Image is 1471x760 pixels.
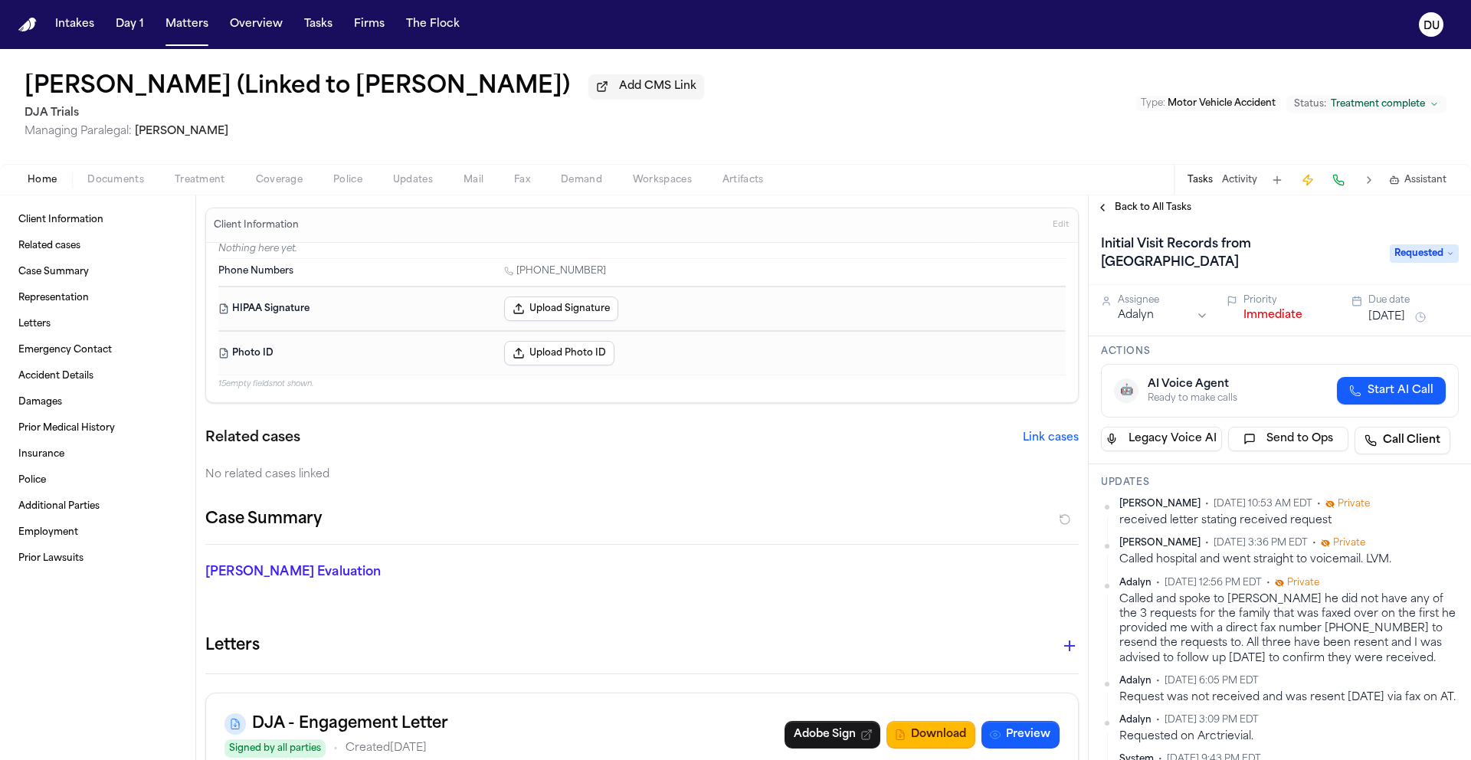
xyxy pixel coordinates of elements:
[18,448,64,460] span: Insurance
[298,11,339,38] button: Tasks
[12,390,183,414] a: Damages
[1141,99,1165,108] span: Type :
[12,416,183,441] a: Prior Medical History
[18,240,80,252] span: Related cases
[87,174,144,186] span: Documents
[588,74,704,99] button: Add CMS Link
[12,286,183,310] a: Representation
[12,468,183,493] a: Police
[1297,169,1319,191] button: Create Immediate Task
[205,507,322,532] h2: Case Summary
[1101,427,1222,451] button: Legacy Voice AI
[1294,98,1326,110] span: Status:
[1214,498,1312,510] span: [DATE] 10:53 AM EDT
[1119,675,1152,687] span: Adalyn
[205,634,260,658] h1: Letters
[1331,98,1425,110] span: Treatment complete
[25,74,570,101] h1: [PERSON_NAME] (Linked to [PERSON_NAME])
[1355,427,1450,454] a: Call Client
[1287,577,1319,589] span: Private
[18,500,100,513] span: Additional Parties
[1337,377,1446,405] button: Start AI Call
[218,243,1066,258] p: Nothing here yet.
[722,174,764,186] span: Artifacts
[393,174,433,186] span: Updates
[18,214,103,226] span: Client Information
[1095,232,1381,275] h1: Initial Visit Records from [GEOGRAPHIC_DATA]
[12,494,183,519] a: Additional Parties
[18,18,37,32] img: Finch Logo
[1101,346,1459,358] h3: Actions
[1119,552,1459,567] div: Called hospital and went straight to voicemail. LVM.
[514,174,530,186] span: Fax
[1205,537,1209,549] span: •
[346,739,427,758] p: Created [DATE]
[1368,294,1459,306] div: Due date
[1338,498,1370,510] span: Private
[224,11,289,38] button: Overview
[12,520,183,545] a: Employment
[110,11,150,38] button: Day 1
[619,79,696,94] span: Add CMS Link
[1228,427,1349,451] button: Send to Ops
[1312,537,1316,549] span: •
[348,11,391,38] a: Firms
[333,739,338,758] span: •
[175,174,225,186] span: Treatment
[1368,310,1405,325] button: [DATE]
[1266,169,1288,191] button: Add Task
[1156,675,1160,687] span: •
[211,219,302,231] h3: Client Information
[218,265,293,277] span: Phone Numbers
[1156,714,1160,726] span: •
[333,174,362,186] span: Police
[1188,174,1213,186] button: Tasks
[785,721,880,749] a: Adobe Sign
[224,739,326,758] span: Signed by all parties
[12,364,183,388] a: Accident Details
[1214,537,1308,549] span: [DATE] 3:36 PM EDT
[12,312,183,336] a: Letters
[252,712,448,736] h3: DJA - Engagement Letter
[1390,244,1459,263] span: Requested
[218,378,1066,390] p: 15 empty fields not shown.
[1119,690,1459,705] div: Request was not received and was resent [DATE] via fax on AT.
[18,292,89,304] span: Representation
[1165,675,1259,687] span: [DATE] 6:05 PM EDT
[159,11,215,38] button: Matters
[981,721,1060,749] button: Preview
[28,174,57,186] span: Home
[504,265,606,277] a: Call 1 (310) 848-8467
[1119,592,1459,666] div: Called and spoke to [PERSON_NAME] he did not have any of the 3 requests for the family that was f...
[1404,174,1446,186] span: Assistant
[25,74,570,101] button: Edit matter name
[12,442,183,467] a: Insurance
[18,526,78,539] span: Employment
[18,396,62,408] span: Damages
[135,126,228,137] span: [PERSON_NAME]
[1389,174,1446,186] button: Assistant
[12,260,183,284] a: Case Summary
[1119,513,1459,528] div: received letter stating received request
[504,341,614,365] button: Upload Photo ID
[1243,294,1334,306] div: Priority
[18,318,51,330] span: Letters
[1119,714,1152,726] span: Adalyn
[1368,383,1433,398] span: Start AI Call
[1168,99,1276,108] span: Motor Vehicle Accident
[1328,169,1349,191] button: Make a Call
[218,341,495,365] dt: Photo ID
[205,427,300,449] h2: Related cases
[1286,95,1446,113] button: Change status from Treatment complete
[886,721,975,749] button: Download
[1266,577,1270,589] span: •
[1411,308,1430,326] button: Snooze task
[18,370,93,382] span: Accident Details
[464,174,483,186] span: Mail
[1156,577,1160,589] span: •
[1089,201,1199,214] button: Back to All Tasks
[49,11,100,38] button: Intakes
